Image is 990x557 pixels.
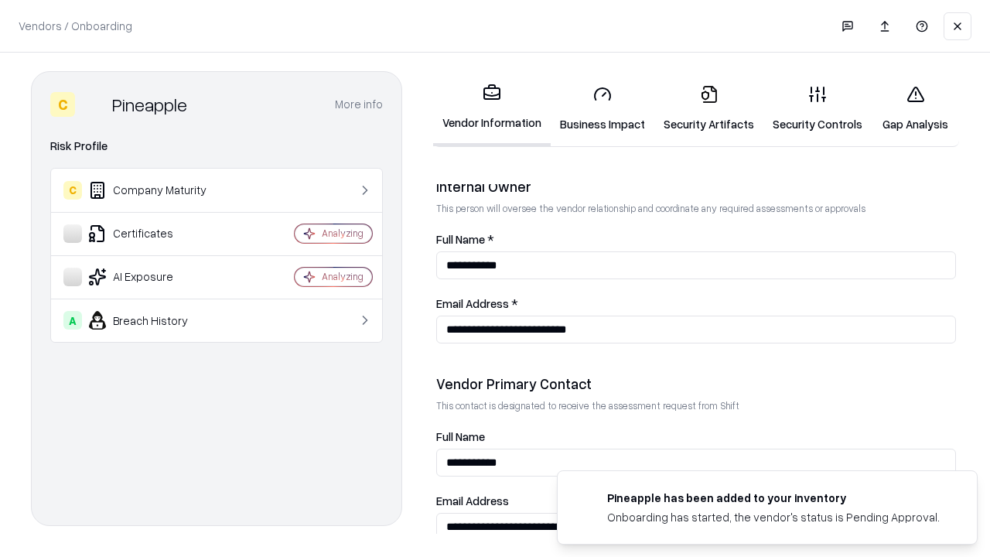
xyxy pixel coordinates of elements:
p: This contact is designated to receive the assessment request from Shift [436,399,956,412]
div: Onboarding has started, the vendor's status is Pending Approval. [607,509,940,525]
div: Internal Owner [436,177,956,196]
a: Vendor Information [433,71,551,146]
img: Pineapple [81,92,106,117]
a: Gap Analysis [872,73,959,145]
label: Email Address [436,495,956,507]
div: Risk Profile [50,137,383,155]
label: Full Name * [436,234,956,245]
a: Business Impact [551,73,654,145]
button: More info [335,91,383,118]
div: Analyzing [322,227,364,240]
div: Pineapple has been added to your inventory [607,490,940,506]
a: Security Artifacts [654,73,763,145]
div: A [63,311,82,330]
label: Full Name [436,431,956,443]
label: Email Address * [436,298,956,309]
div: Company Maturity [63,181,248,200]
p: Vendors / Onboarding [19,18,132,34]
div: Analyzing [322,270,364,283]
div: Breach History [63,311,248,330]
div: C [63,181,82,200]
img: pineappleenergy.com [576,490,595,508]
a: Security Controls [763,73,872,145]
div: Certificates [63,224,248,243]
div: Vendor Primary Contact [436,374,956,393]
div: Pineapple [112,92,187,117]
p: This person will oversee the vendor relationship and coordinate any required assessments or appro... [436,202,956,215]
div: C [50,92,75,117]
div: AI Exposure [63,268,248,286]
